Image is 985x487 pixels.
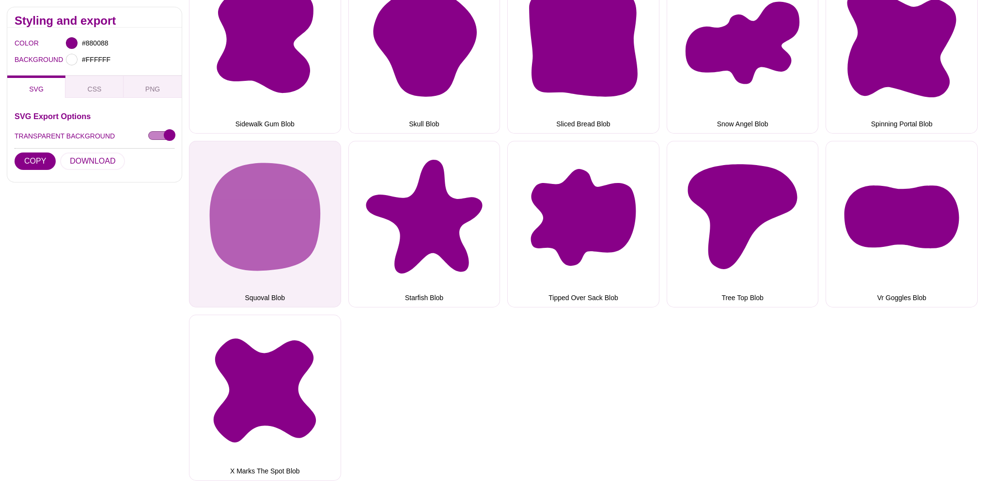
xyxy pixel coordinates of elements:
[15,112,174,120] h3: SVG Export Options
[189,141,341,307] button: Squoval Blob
[189,315,341,481] button: X Marks The Spot Blob
[667,141,819,307] button: Tree Top Blob
[15,37,27,49] label: COLOR
[15,17,174,25] h2: Styling and export
[124,76,182,98] button: PNG
[145,85,160,93] span: PNG
[15,53,27,66] label: BACKGROUND
[65,76,124,98] button: CSS
[15,152,56,170] button: COPY
[507,141,659,307] button: Tipped Over Sack Blob
[88,85,102,93] span: CSS
[348,141,500,307] button: Starfish Blob
[826,141,978,307] button: Vr Goggles Blob
[60,152,125,170] button: DOWNLOAD
[15,130,115,142] label: TRANSPARENT BACKGROUND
